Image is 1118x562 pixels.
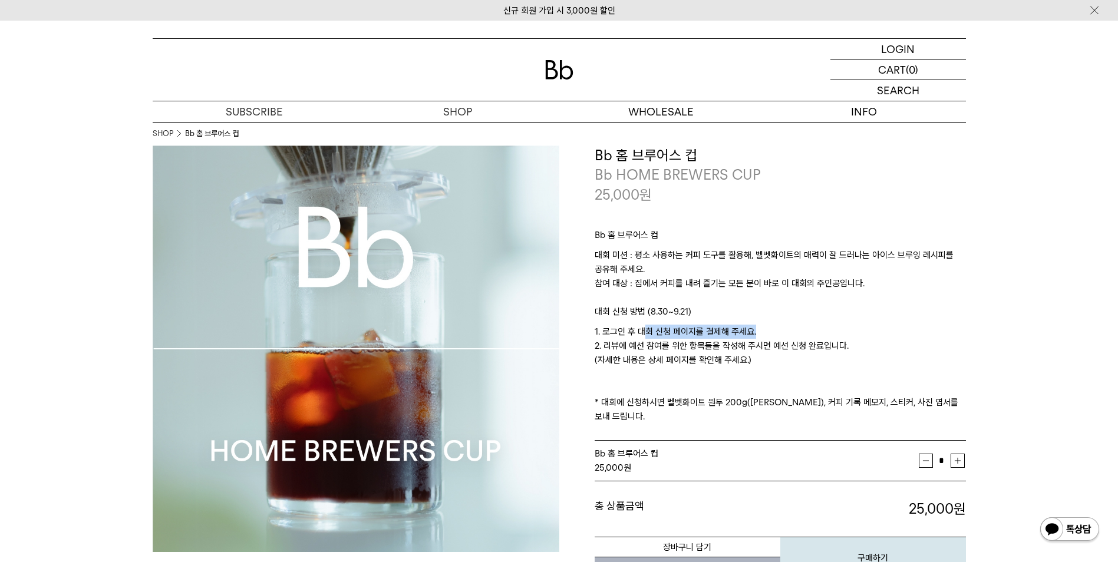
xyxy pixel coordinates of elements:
[763,101,966,122] p: INFO
[153,146,559,552] img: Bb 홈 브루어스 컵
[906,59,918,80] p: (0)
[919,454,933,468] button: 감소
[595,325,966,424] p: 1. 로그인 후 대회 신청 페이지를 결제해 주세요. 2. 리뷰에 예선 참여를 위한 항목들을 작성해 주시면 예선 신청 완료입니다. (자세한 내용은 상세 페이지를 확인해 주세요....
[559,101,763,122] p: WHOLESALE
[595,499,780,519] dt: 총 상품금액
[503,5,615,16] a: 신규 회원 가입 시 3,000원 할인
[595,537,780,557] button: 장바구니 담기
[639,186,652,203] span: 원
[830,59,966,80] a: CART (0)
[595,228,966,248] p: Bb 홈 브루어스 컵
[595,146,966,166] h3: Bb 홈 브루어스 컵
[595,165,966,185] p: Bb HOME BREWERS CUP
[881,39,915,59] p: LOGIN
[878,59,906,80] p: CART
[1039,516,1100,544] img: 카카오톡 채널 1:1 채팅 버튼
[954,500,966,517] b: 원
[185,128,239,140] li: Bb 홈 브루어스 컵
[909,500,966,517] strong: 25,000
[545,60,573,80] img: 로고
[830,39,966,59] a: LOGIN
[153,101,356,122] a: SUBSCRIBE
[153,128,173,140] a: SHOP
[595,461,919,475] div: 원
[595,185,652,205] p: 25,000
[595,448,658,459] span: Bb 홈 브루어스 컵
[595,305,966,325] p: 대회 신청 방법 (8.30~9.21)
[356,101,559,122] a: SHOP
[595,462,624,473] strong: 25,000
[595,248,966,305] p: 대회 미션 : 평소 사용하는 커피 도구를 활용해, 벨벳화이트의 매력이 잘 드러나는 아이스 브루잉 레시피를 공유해 주세요. 참여 대상 : 집에서 커피를 내려 즐기는 모든 분이 ...
[877,80,919,101] p: SEARCH
[951,454,965,468] button: 증가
